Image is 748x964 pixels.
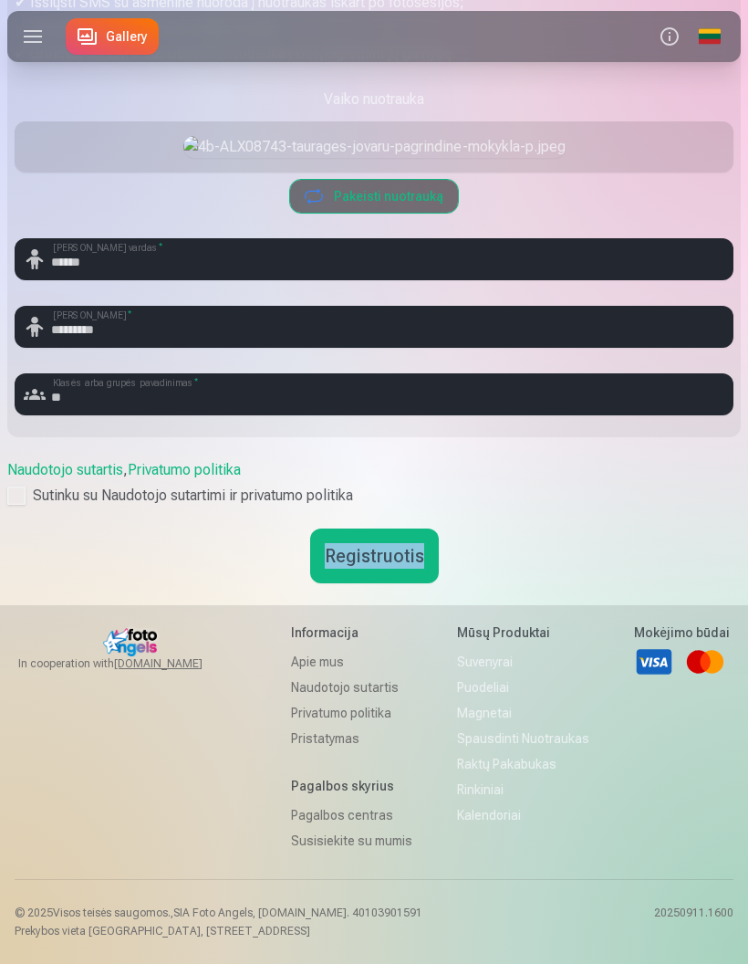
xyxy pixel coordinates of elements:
a: Pristatymas [291,726,412,751]
a: Susisiekite su mumis [291,828,412,854]
a: Mastercard [685,642,725,682]
a: Raktų pakabukas [457,751,589,777]
a: Puodeliai [457,675,589,700]
span: In cooperation with [18,656,246,671]
button: Pakeisti nuotrauką [290,180,458,213]
a: Apie mus [291,649,412,675]
a: Kalendoriai [457,802,589,828]
div: Vaiko nuotrauka [15,89,733,110]
a: Gallery [66,18,159,55]
p: Prekybos vieta [GEOGRAPHIC_DATA], [STREET_ADDRESS] [15,924,422,938]
a: Naudotojo sutartis [7,461,123,478]
a: Visa [634,642,674,682]
a: Pagalbos centras [291,802,412,828]
button: Info [649,11,690,62]
img: 4b-ALX08743-taurages-jovaru-pagrindine-mokykla-p.jpeg [183,136,566,158]
h5: Informacija [291,623,412,642]
a: Rinkiniai [457,777,589,802]
label: Sutinku su Naudotojo sutartimi ir privatumo politika [7,485,741,507]
h5: Mūsų produktai [457,623,589,642]
h5: Pagalbos skyrius [291,777,412,795]
div: , [7,459,741,507]
h5: Mokėjimo būdai [634,623,730,642]
a: Suvenyrai [457,649,589,675]
span: SIA Foto Angels, [DOMAIN_NAME]. 40103901591 [173,906,422,919]
button: Registruotis [310,529,439,583]
a: Naudotojo sutartis [291,675,412,700]
p: © 2025 Visos teisės saugomos. , [15,906,422,920]
p: 20250911.1600 [654,906,733,938]
a: Privatumo politika [128,461,241,478]
a: Global [690,11,730,62]
a: Privatumo politika [291,700,412,726]
a: [DOMAIN_NAME] [114,656,246,671]
a: Magnetai [457,700,589,726]
a: Spausdinti nuotraukas [457,726,589,751]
